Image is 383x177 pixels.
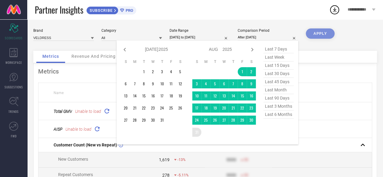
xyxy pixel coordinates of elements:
td: Sun Jul 13 2025 [121,91,130,100]
td: Fri Aug 15 2025 [238,91,247,100]
td: Sun Jul 27 2025 [121,116,130,125]
th: Sunday [121,59,130,64]
span: SCORECARDS [5,36,23,40]
td: Wed Aug 06 2025 [220,79,229,88]
td: Fri Aug 01 2025 [238,67,247,76]
span: AISP [54,127,62,132]
td: Tue Aug 19 2025 [210,103,220,113]
td: Wed Jul 30 2025 [148,116,157,125]
span: -13% [177,158,186,162]
span: last 15 days [263,61,294,70]
th: Thursday [229,59,238,64]
div: Metrics [38,68,372,75]
td: Thu Aug 28 2025 [229,116,238,125]
td: Sat Jul 26 2025 [176,103,185,113]
th: Sunday [192,59,201,64]
td: Thu Aug 21 2025 [229,103,238,113]
span: last week [263,53,294,61]
td: Fri Jul 11 2025 [167,79,176,88]
td: Mon Jul 21 2025 [130,103,139,113]
span: last 45 days [263,78,294,86]
span: FWD [11,134,17,138]
td: Wed Jul 09 2025 [148,79,157,88]
td: Fri Jul 25 2025 [167,103,176,113]
td: Mon Jul 28 2025 [130,116,139,125]
th: Saturday [247,59,256,64]
td: Sat Jul 12 2025 [176,79,185,88]
td: Sun Aug 17 2025 [192,103,201,113]
span: Unable to load [75,109,101,114]
td: Mon Jul 07 2025 [130,79,139,88]
td: Mon Jul 14 2025 [130,91,139,100]
td: Thu Jul 31 2025 [157,116,167,125]
span: 50 [244,158,248,162]
th: Friday [167,59,176,64]
span: PRO [124,8,133,13]
td: Sun Aug 31 2025 [192,128,201,137]
div: Previous month [121,46,128,53]
td: Tue Jul 22 2025 [139,103,148,113]
td: Sun Jul 06 2025 [121,79,130,88]
div: Reload "AISP" [93,125,101,133]
td: Wed Aug 13 2025 [220,91,229,100]
td: Wed Jul 23 2025 [148,103,157,113]
div: 9999 [226,157,236,162]
span: Repeat Customers [58,172,93,177]
a: SUBSCRIBEPRO [86,5,136,15]
td: Wed Jul 02 2025 [148,67,157,76]
span: Metrics [42,54,59,59]
td: Thu Jul 10 2025 [157,79,167,88]
td: Thu Aug 14 2025 [229,91,238,100]
th: Tuesday [139,59,148,64]
span: Partner Insights [35,4,83,16]
td: Tue Jul 29 2025 [139,116,148,125]
div: Brand [33,28,94,33]
td: Sat Jul 05 2025 [176,67,185,76]
td: Sun Jul 20 2025 [121,103,130,113]
td: Thu Jul 17 2025 [157,91,167,100]
div: Date Range [170,28,230,33]
div: Comparison Period [238,28,298,33]
td: Thu Aug 07 2025 [229,79,238,88]
td: Mon Aug 18 2025 [201,103,210,113]
td: Fri Aug 22 2025 [238,103,247,113]
td: Tue Aug 26 2025 [210,116,220,125]
span: last 6 months [263,110,294,119]
td: Fri Jul 18 2025 [167,91,176,100]
span: Customer Count (New vs Repeat) [54,143,117,147]
span: Name [54,91,64,95]
span: Revenue And Pricing [71,54,116,59]
th: Wednesday [148,59,157,64]
div: Open download list [329,4,340,15]
span: last 3 months [263,102,294,110]
span: SUBSCRIBE [87,8,114,13]
span: New Customers [58,157,88,162]
td: Fri Jul 04 2025 [167,67,176,76]
div: Category [101,28,162,33]
input: Select comparison period [238,34,298,41]
span: WORKSPACE [5,60,22,65]
th: Friday [238,59,247,64]
td: Sun Aug 24 2025 [192,116,201,125]
td: Fri Aug 29 2025 [238,116,247,125]
th: Monday [130,59,139,64]
td: Tue Aug 12 2025 [210,91,220,100]
span: last 30 days [263,70,294,78]
td: Mon Aug 11 2025 [201,91,210,100]
th: Wednesday [220,59,229,64]
td: Wed Jul 16 2025 [148,91,157,100]
td: Wed Aug 27 2025 [220,116,229,125]
td: Sun Aug 10 2025 [192,91,201,100]
td: Mon Aug 04 2025 [201,79,210,88]
span: last month [263,86,294,94]
td: Tue Jul 08 2025 [139,79,148,88]
span: last 90 days [263,94,294,102]
input: Select date range [170,34,230,41]
td: Fri Aug 08 2025 [238,79,247,88]
td: Sat Aug 30 2025 [247,116,256,125]
td: Sat Aug 16 2025 [247,91,256,100]
td: Sat Aug 02 2025 [247,67,256,76]
td: Tue Jul 01 2025 [139,67,148,76]
span: SUGGESTIONS [5,85,23,89]
td: Thu Jul 24 2025 [157,103,167,113]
